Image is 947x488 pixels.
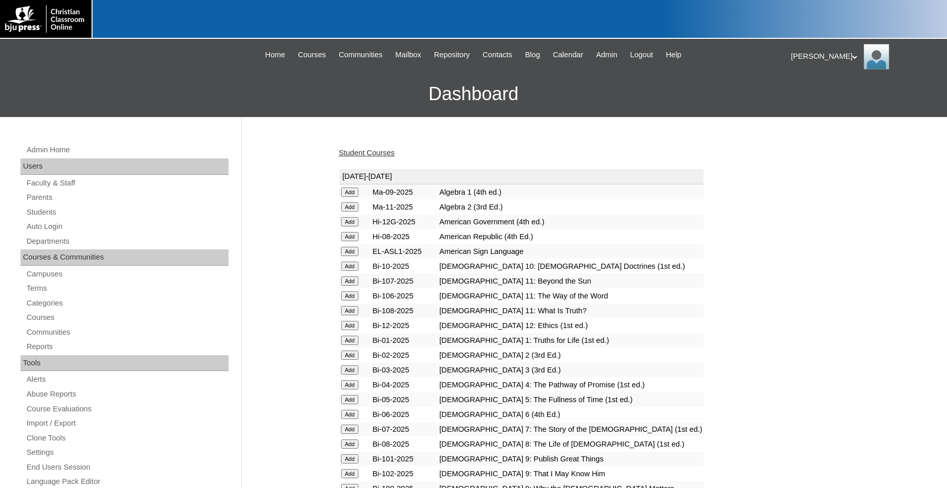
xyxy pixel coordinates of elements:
[333,49,388,61] a: Communities
[26,340,229,353] a: Reports
[265,49,285,61] span: Home
[26,220,229,233] a: Auto Login
[341,454,359,463] input: Add
[666,49,681,61] span: Help
[371,318,437,333] td: Bi-12-2025
[438,259,704,273] td: [DEMOGRAPHIC_DATA] 10: [DEMOGRAPHIC_DATA] Doctrines (1st ed.)
[371,215,437,229] td: Hi-12G-2025
[26,282,229,295] a: Terms
[341,425,359,434] input: Add
[371,304,437,318] td: Bi-108-2025
[26,432,229,445] a: Clone Tools
[438,452,704,466] td: [DEMOGRAPHIC_DATA] 9: Publish Great Things
[341,232,359,241] input: Add
[26,475,229,488] a: Language Pack Editor
[341,262,359,271] input: Add
[20,158,229,175] div: Users
[341,217,359,226] input: Add
[483,49,512,61] span: Contacts
[341,202,359,212] input: Add
[293,49,331,61] a: Courses
[26,403,229,415] a: Course Evaluations
[371,437,437,451] td: Bi-08-2025
[371,333,437,347] td: Bi-01-2025
[438,437,704,451] td: [DEMOGRAPHIC_DATA] 8: The Life of [DEMOGRAPHIC_DATA] (1st ed.)
[434,49,470,61] span: Repository
[591,49,623,61] a: Admin
[438,304,704,318] td: [DEMOGRAPHIC_DATA] 11: What Is Truth?
[260,49,290,61] a: Home
[371,407,437,422] td: Bi-06-2025
[341,321,359,330] input: Add
[26,446,229,459] a: Settings
[341,306,359,315] input: Add
[340,169,704,184] td: [DATE]-[DATE]
[438,467,704,481] td: [DEMOGRAPHIC_DATA] 9: That I May Know Him
[438,215,704,229] td: American Government (4th ed.)
[371,289,437,303] td: Bi-106-2025
[371,348,437,362] td: Bi-02-2025
[341,395,359,404] input: Add
[478,49,517,61] a: Contacts
[438,229,704,244] td: American Republic (4th Ed.)
[429,49,475,61] a: Repository
[5,71,942,117] h3: Dashboard
[341,276,359,286] input: Add
[26,461,229,474] a: End Users Session
[438,274,704,288] td: [DEMOGRAPHIC_DATA] 11: Beyond the Sun
[298,49,326,61] span: Courses
[341,291,359,300] input: Add
[371,259,437,273] td: Bi-10-2025
[438,363,704,377] td: [DEMOGRAPHIC_DATA] 3 (3rd Ed.)
[341,336,359,345] input: Add
[371,229,437,244] td: Hi-08-2025
[341,469,359,478] input: Add
[438,244,704,259] td: American Sign Language
[26,191,229,204] a: Parents
[371,363,437,377] td: Bi-03-2025
[26,373,229,386] a: Alerts
[625,49,658,61] a: Logout
[438,348,704,362] td: [DEMOGRAPHIC_DATA] 2 (3rd Ed.)
[395,49,421,61] span: Mailbox
[371,185,437,199] td: Ma-09-2025
[26,235,229,248] a: Departments
[520,49,545,61] a: Blog
[26,326,229,339] a: Communities
[26,297,229,310] a: Categories
[525,49,540,61] span: Blog
[438,333,704,347] td: [DEMOGRAPHIC_DATA] 1: Truths for Life (1st ed.)
[26,206,229,219] a: Students
[661,49,686,61] a: Help
[791,44,937,69] div: [PERSON_NAME]
[26,177,229,190] a: Faculty & Staff
[438,289,704,303] td: [DEMOGRAPHIC_DATA] 11: The Way of the Word
[438,318,704,333] td: [DEMOGRAPHIC_DATA] 12: Ethics (1st ed.)
[438,185,704,199] td: Algebra 1 (4th ed.)
[5,5,86,33] img: logo-white.png
[438,200,704,214] td: Algebra 2 (3rd Ed.)
[371,467,437,481] td: Bi-102-2025
[390,49,426,61] a: Mailbox
[341,247,359,256] input: Add
[371,244,437,259] td: EL-ASL1-2025
[26,268,229,281] a: Campuses
[26,311,229,324] a: Courses
[438,378,704,392] td: [DEMOGRAPHIC_DATA] 4: The Pathway of Promise (1st ed.)
[371,392,437,407] td: Bi-05-2025
[341,410,359,419] input: Add
[341,351,359,360] input: Add
[864,44,889,69] img: Jonelle Rodriguez
[371,200,437,214] td: Ma-11-2025
[26,144,229,156] a: Admin Home
[341,365,359,375] input: Add
[20,249,229,266] div: Courses & Communities
[548,49,588,61] a: Calendar
[438,407,704,422] td: [DEMOGRAPHIC_DATA] 6 (4th Ed.)
[26,417,229,430] a: Import / Export
[26,388,229,401] a: Abuse Reports
[630,49,653,61] span: Logout
[371,452,437,466] td: Bi-101-2025
[553,49,583,61] span: Calendar
[596,49,618,61] span: Admin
